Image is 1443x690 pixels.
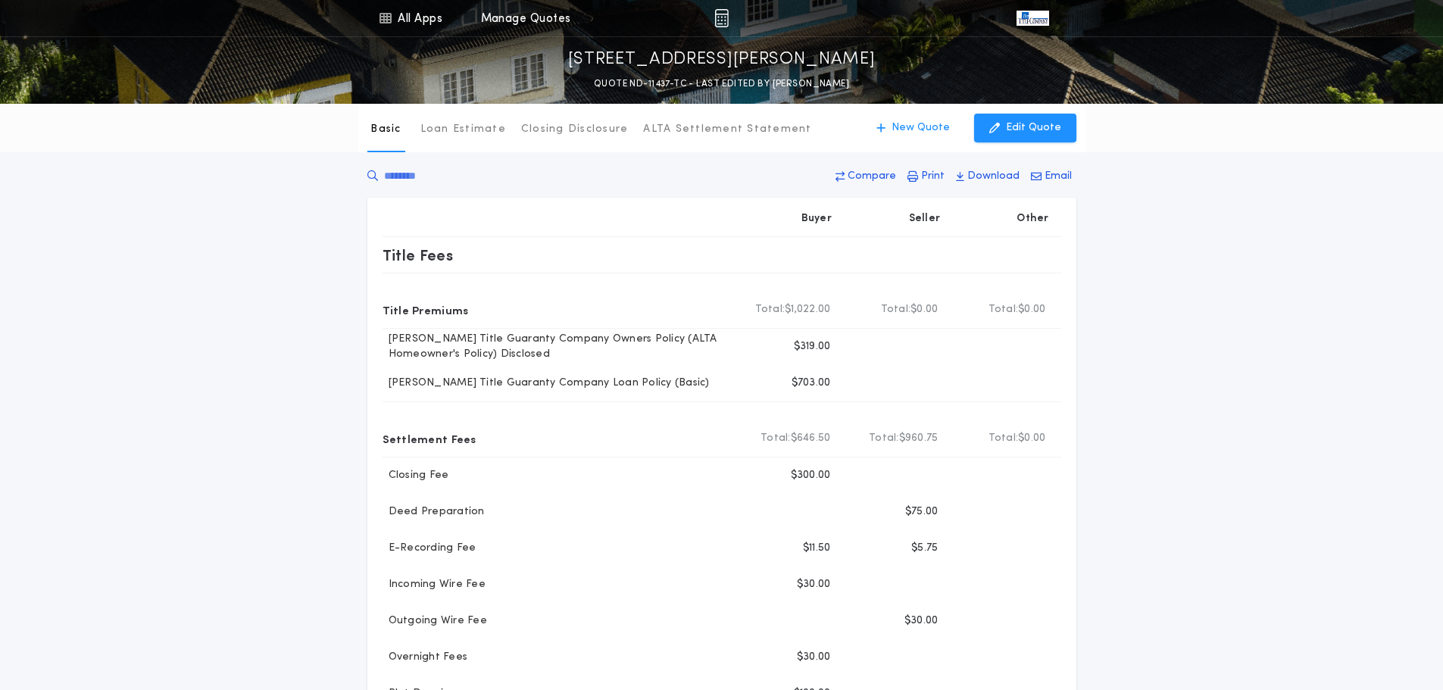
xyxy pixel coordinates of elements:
p: Buyer [801,211,832,226]
p: $30.00 [797,650,831,665]
b: Total: [989,302,1019,317]
p: Outgoing Wire Fee [383,614,487,629]
p: Closing Fee [383,468,449,483]
span: $646.50 [791,431,831,446]
p: Seller [909,211,941,226]
p: Loan Estimate [420,122,506,137]
p: $11.50 [803,541,831,556]
p: $5.75 [911,541,938,556]
p: [PERSON_NAME] Title Guaranty Company Owners Policy (ALTA Homeowner's Policy) Disclosed [383,332,736,362]
p: Overnight Fees [383,650,468,665]
p: Title Fees [383,243,454,267]
img: vs-icon [1017,11,1048,26]
p: [PERSON_NAME] Title Guaranty Company Loan Policy (Basic) [383,376,710,391]
b: Total: [761,431,791,446]
p: ALTA Settlement Statement [643,122,811,137]
b: Total: [989,431,1019,446]
p: $703.00 [792,376,831,391]
p: $30.00 [797,577,831,592]
p: Download [967,169,1020,184]
b: Total: [869,431,899,446]
span: $0.00 [1018,302,1045,317]
p: Edit Quote [1006,120,1061,136]
p: Settlement Fees [383,426,476,451]
button: Download [951,163,1024,190]
button: Edit Quote [974,114,1076,142]
button: New Quote [861,114,965,142]
span: $1,022.00 [785,302,830,317]
b: Total: [755,302,786,317]
img: img [714,9,729,27]
p: Compare [848,169,896,184]
p: Email [1045,169,1072,184]
p: $319.00 [794,339,831,354]
span: $960.75 [899,431,939,446]
b: Total: [881,302,911,317]
p: Print [921,169,945,184]
button: Print [903,163,949,190]
p: Other [1017,211,1048,226]
p: Basic [370,122,401,137]
span: $0.00 [1018,431,1045,446]
p: $75.00 [905,504,939,520]
p: New Quote [892,120,950,136]
p: QUOTE ND-11437-TC - LAST EDITED BY [PERSON_NAME] [594,76,849,92]
span: $0.00 [910,302,938,317]
p: Deed Preparation [383,504,485,520]
p: $300.00 [791,468,831,483]
p: Incoming Wire Fee [383,577,486,592]
p: $30.00 [904,614,939,629]
p: Title Premiums [383,298,469,322]
p: [STREET_ADDRESS][PERSON_NAME] [568,48,876,72]
p: E-Recording Fee [383,541,476,556]
button: Compare [831,163,901,190]
button: Email [1026,163,1076,190]
p: Closing Disclosure [521,122,629,137]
